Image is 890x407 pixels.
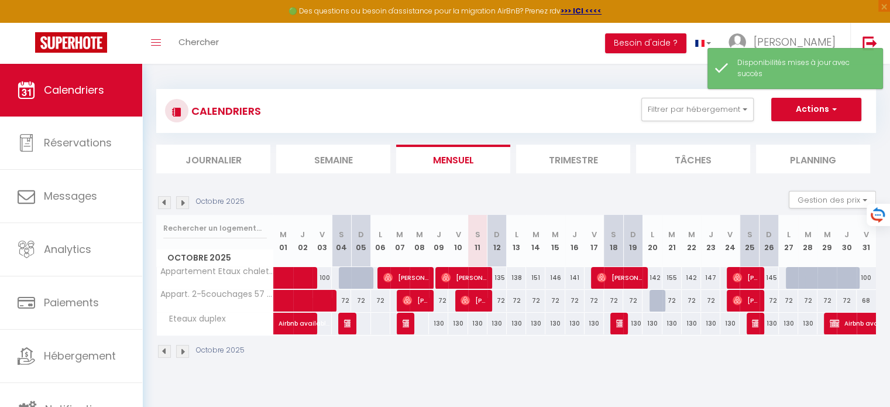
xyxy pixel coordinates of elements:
[857,215,876,267] th: 31
[276,145,390,173] li: Semaine
[701,215,720,267] th: 23
[604,215,623,267] th: 18
[720,215,740,267] th: 24
[196,345,245,356] p: Octobre 2025
[461,289,486,312] span: [PERSON_NAME]
[507,313,526,334] div: 130
[293,215,312,267] th: 02
[662,267,682,289] div: 155
[319,229,325,240] abbr: V
[733,289,758,312] span: [PERSON_NAME]
[358,229,364,240] abbr: D
[585,313,604,334] div: 130
[779,290,798,312] div: 72
[701,267,720,289] div: 147
[862,36,877,50] img: logout
[737,57,871,80] div: Disponibilités mises à jour avec succès
[709,229,713,240] abbr: J
[487,313,507,334] div: 130
[642,215,662,267] th: 20
[720,313,740,334] div: 130
[857,267,876,289] div: 100
[641,98,754,121] button: Filtrer par hébergement
[682,290,701,312] div: 72
[455,229,461,240] abbr: V
[159,290,276,299] span: Appart. 2-5couchages 57 mètre Annecy*Rochexpo*ski
[642,313,662,334] div: 130
[526,313,545,334] div: 130
[516,145,630,173] li: Trimestre
[740,215,759,267] th: 25
[798,215,817,267] th: 28
[396,229,403,240] abbr: M
[344,312,350,334] span: Airbnb available)
[526,290,545,312] div: 72
[416,229,423,240] abbr: M
[636,145,750,173] li: Tâches
[159,313,229,326] span: Eteaux duplex
[487,290,507,312] div: 72
[545,215,565,267] th: 15
[771,98,861,121] button: Actions
[662,215,682,267] th: 21
[766,229,772,240] abbr: D
[339,229,344,240] abbr: S
[682,215,701,267] th: 22
[662,290,682,312] div: 72
[44,348,116,363] span: Hébergement
[188,98,261,124] h3: CALENDRIERS
[44,83,104,97] span: Calendriers
[371,290,390,312] div: 72
[300,229,305,240] abbr: J
[526,215,545,267] th: 14
[597,266,642,289] span: [PERSON_NAME]
[662,313,682,334] div: 130
[178,36,219,48] span: Chercher
[779,215,798,267] th: 27
[864,229,869,240] abbr: V
[786,229,790,240] abbr: L
[789,191,876,208] button: Gestion des prix
[623,313,642,334] div: 130
[429,313,448,334] div: 130
[701,290,720,312] div: 72
[279,306,332,329] span: Airbnb available)
[379,229,382,240] abbr: L
[196,196,245,207] p: Octobre 2025
[817,290,837,312] div: 72
[727,229,733,240] abbr: V
[565,267,585,289] div: 141
[403,312,409,334] span: Airbnb available)
[44,295,99,310] span: Paiements
[494,229,500,240] abbr: D
[592,229,597,240] abbr: V
[756,145,870,173] li: Planning
[157,249,273,266] span: Octobre 2025
[545,313,565,334] div: 130
[561,6,602,16] strong: >>> ICI <<<<
[390,215,410,267] th: 07
[642,267,662,289] div: 142
[565,215,585,267] th: 16
[837,290,856,312] div: 72
[565,290,585,312] div: 72
[44,242,91,256] span: Analytics
[448,215,468,267] th: 10
[468,313,487,334] div: 130
[403,289,428,312] span: [PERSON_NAME]
[798,290,817,312] div: 72
[475,229,480,240] abbr: S
[396,145,510,173] li: Mensuel
[817,215,837,267] th: 29
[507,267,526,289] div: 138
[572,229,577,240] abbr: J
[552,229,559,240] abbr: M
[487,267,507,289] div: 135
[280,229,287,240] abbr: M
[844,229,849,240] abbr: J
[429,215,448,267] th: 09
[760,313,779,334] div: 130
[274,215,293,267] th: 01
[487,215,507,267] th: 12
[630,229,636,240] abbr: D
